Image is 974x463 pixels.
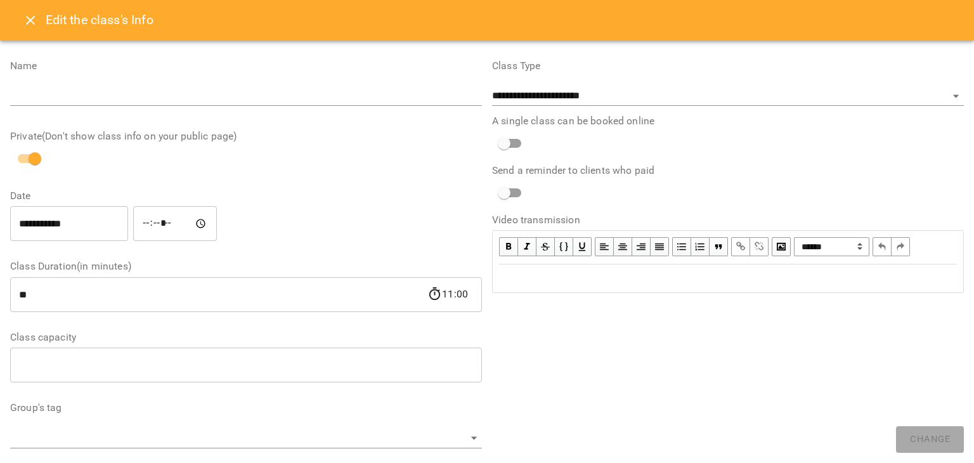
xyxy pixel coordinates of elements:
[15,5,46,36] button: Close
[794,237,869,256] select: Block type
[691,237,710,256] button: OL
[46,10,153,30] h6: Edit the class's Info
[492,61,964,71] label: Class Type
[794,237,869,256] span: Normal
[614,237,632,256] button: Align Center
[492,166,964,176] label: Send a reminder to clients who paid
[10,403,482,413] label: Group's tag
[492,215,964,225] label: Video transmission
[518,237,536,256] button: Italic
[750,237,769,256] button: Remove Link
[536,237,555,256] button: Strikethrough
[10,261,482,271] label: Class Duration(in minutes)
[10,131,482,141] label: Private(Don't show class info on your public page)
[492,116,964,126] label: A single class can be booked online
[555,237,573,256] button: Monospace
[10,61,482,71] label: Name
[731,237,750,256] button: Link
[10,191,482,201] label: Date
[493,265,963,292] div: Edit text
[632,237,651,256] button: Align Right
[651,237,669,256] button: Align Justify
[772,237,791,256] button: Image
[873,237,892,256] button: Undo
[595,237,614,256] button: Align Left
[499,237,518,256] button: Bold
[573,237,592,256] button: Underline
[892,237,910,256] button: Redo
[710,237,728,256] button: Blockquote
[672,237,691,256] button: UL
[10,332,482,342] label: Class capacity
